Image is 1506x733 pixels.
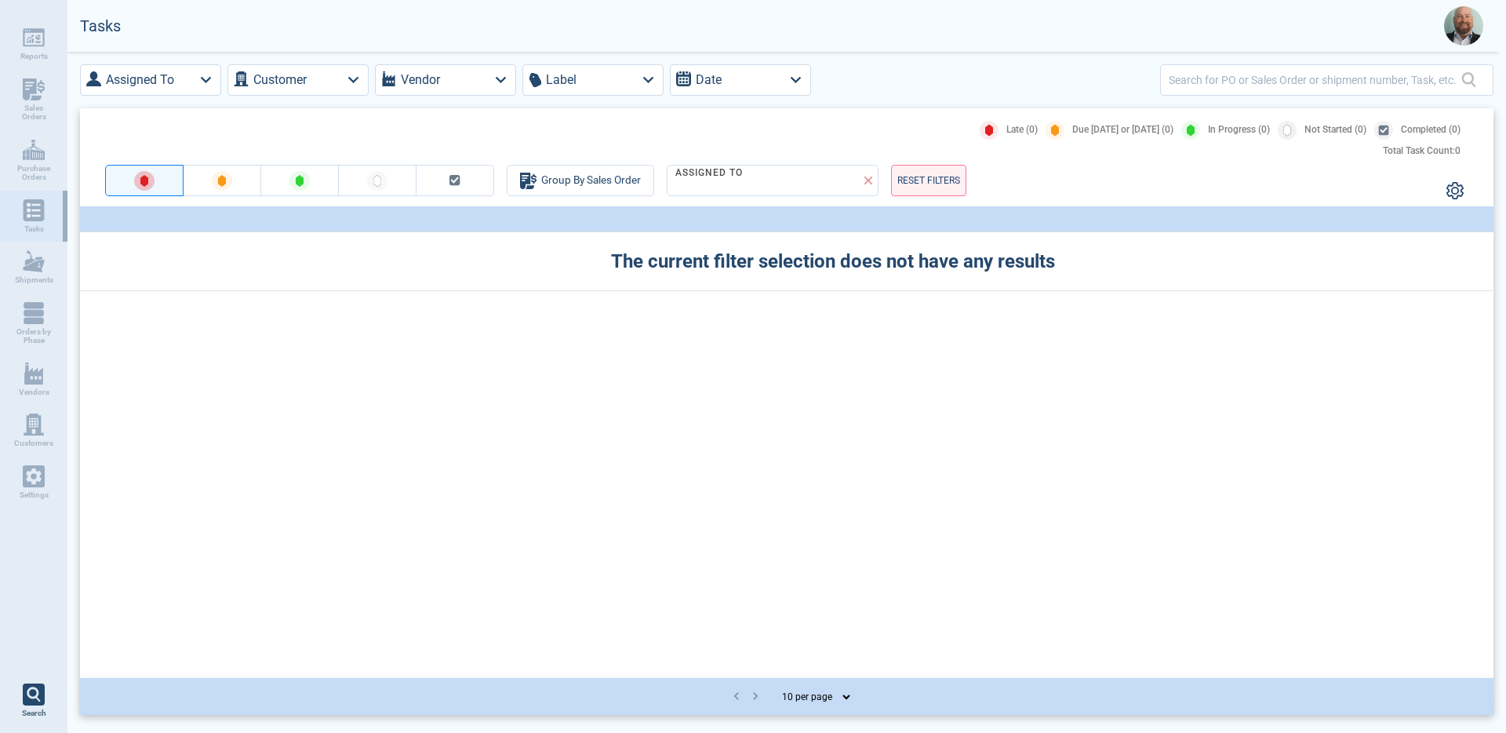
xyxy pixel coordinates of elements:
[80,17,121,35] h2: Tasks
[375,64,516,96] button: Vendor
[106,69,174,91] label: Assigned To
[253,69,307,91] label: Customer
[1006,125,1038,136] span: Late (0)
[674,168,744,179] legend: Assigned To
[1383,146,1461,157] div: Total Task Count: 0
[22,709,46,718] span: Search
[80,64,221,96] button: Assigned To
[546,69,577,91] label: Label
[227,64,369,96] button: Customer
[522,64,664,96] button: Label
[670,64,811,96] button: Date
[1208,125,1270,136] span: In Progress (0)
[1072,125,1173,136] span: Due [DATE] or [DATE] (0)
[1304,125,1366,136] span: Not Started (0)
[1169,68,1461,91] input: Search for PO or Sales Order or shipment number, Task, etc.
[891,165,966,196] button: RESET FILTERS
[1444,6,1483,46] img: Avatar
[507,165,654,196] button: Group By Sales Order
[520,171,641,190] div: Group By Sales Order
[696,69,722,91] label: Date
[1401,125,1461,136] span: Completed (0)
[401,69,440,91] label: Vendor
[727,687,765,707] nav: pagination navigation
